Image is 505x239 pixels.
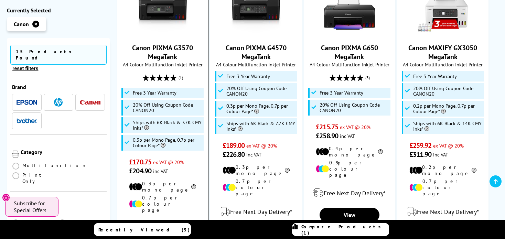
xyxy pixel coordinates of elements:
a: Recently Viewed (5) [94,223,191,236]
span: Subscribe for Special Offers [14,200,52,214]
span: £215.75 [316,122,338,131]
span: £189.00 [223,141,245,150]
li: 0.9p per colour page [316,160,383,178]
div: modal_delivery [214,202,298,221]
div: modal_delivery [401,202,485,221]
img: Epson [17,100,37,105]
span: (3) [365,71,370,84]
span: inc VAT [246,151,261,158]
span: A4 [69,219,75,225]
div: Brand [12,84,105,90]
li: 0.2p per mono page [409,164,476,176]
span: Multifunction [22,162,87,169]
span: A4 Colour Multifunction Inkjet Printer [121,61,205,68]
img: HP [54,98,63,107]
span: A4 Colour Multifunction Inkjet Printer [308,61,391,68]
span: 20% Off Using Coupon Code CANON20 [133,102,202,113]
li: 0.7p per colour page [223,178,290,197]
span: Print Only [22,172,58,184]
span: ex VAT @ 20% [246,142,277,149]
span: 20% Off Using Coupon Code CANON20 [320,102,389,113]
span: ex VAT @ 20% [340,124,370,130]
span: Canon [14,21,29,28]
a: Canon PIXMA G650 MegaTank [321,43,378,61]
span: ex VAT @ 20% [153,159,184,165]
span: Free 3 Year Warranty [320,90,363,96]
span: Recently Viewed (5) [98,227,190,233]
span: Free 3 Year Warranty [133,90,176,96]
span: Ships with 6K Black & 7.7K CMY Inks* [226,121,296,132]
span: £258.90 [316,131,338,140]
div: modal_delivery [308,183,391,203]
div: modal_delivery [121,218,205,238]
a: Canon PIXMA G3570 MegaTank [137,31,189,38]
div: Category [21,149,105,155]
span: A4 Colour Multifunction Inkjet Printer [401,61,485,68]
div: Currently Selected [7,7,110,14]
span: A4 Colour Multifunction Inkjet Printer [214,61,298,68]
a: View [320,208,379,222]
span: (1) [179,71,183,84]
img: Canon [80,100,100,105]
li: 0.4p per mono page [316,145,383,158]
a: Canon MAXIFY GX3050 MegaTank [408,43,477,61]
span: £259.92 [409,141,432,150]
span: inc VAT [340,133,355,139]
span: inc VAT [433,151,448,158]
div: Paper Size [19,205,105,212]
a: Canon PIXMA G650 MegaTank [324,31,375,38]
span: inc VAT [153,168,168,174]
span: £204.90 [129,166,151,175]
span: £226.80 [223,150,245,159]
span: £170.75 [129,157,151,166]
span: Free 3 Year Warranty [226,74,270,79]
button: Canon [78,98,103,107]
button: Epson [14,98,39,107]
a: Compare Products (1) [292,223,389,236]
span: 0.3p per Mono Page, 0.7p per Colour Page* [226,103,296,114]
span: £311.90 [409,150,432,159]
button: Brother [14,116,39,126]
button: reset filters [10,65,40,72]
span: 20% Off Using Coupon Code CANON20 [413,86,482,97]
a: Canon MAXIFY GX3050 MegaTank [417,31,469,38]
span: Compare Products (1) [301,224,389,236]
span: 0.3p per Mono Page, 0.7p per Colour Page* [133,137,202,148]
span: ex VAT @ 20% [433,142,464,149]
a: Canon PIXMA G3570 MegaTank [132,43,193,61]
span: 0.2p per Mono Page, 0.7p per Colour Page* [413,103,482,114]
li: 0.7p per colour page [129,195,196,213]
span: 20% Off Using Coupon Code CANON20 [226,86,296,97]
button: Close [2,194,10,202]
img: Category [12,151,19,157]
a: Canon PIXMA G4570 MegaTank [230,31,282,38]
a: Canon PIXMA G4570 MegaTank [226,43,287,61]
span: Free 3 Year Warranty [413,74,457,79]
img: Brother [17,118,37,123]
li: 0.7p per colour page [409,178,476,197]
span: A3 [22,219,29,225]
span: Ships with 6K Black & 14K CMY Inks* [413,121,482,132]
button: HP [46,98,71,107]
span: Ships with 6K Black & 7.7K CMY Inks* [133,120,202,131]
span: 15 Products Found [10,45,107,65]
li: 0.3p per mono page [129,181,196,193]
li: 0.3p per mono page [223,164,290,176]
